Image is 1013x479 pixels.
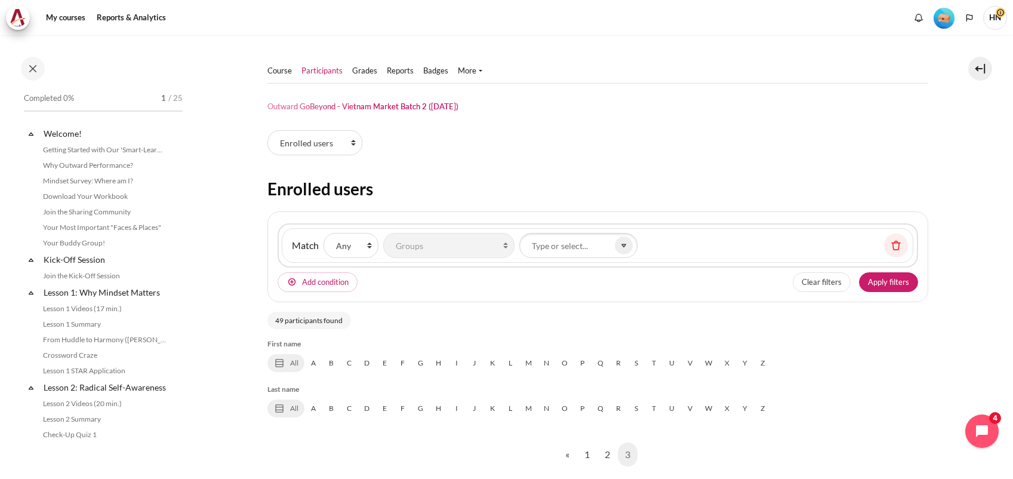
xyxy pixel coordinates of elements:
a: Why Outward Performance? [39,158,170,173]
a: Lesson 1: Why Mindset Matters [42,284,170,300]
a: B [322,354,340,372]
a: N [538,400,556,417]
a: A [304,400,322,417]
button: Apply filters [859,272,918,293]
a: G [412,354,430,372]
a: Q [592,354,609,372]
a: Join the Kick-Off Session [39,269,170,283]
a: Lesson 2: Radical Self-Awareness [42,379,170,395]
div: Level #1 [934,7,955,29]
a: Lesson 2 Summary [39,412,170,426]
span: « [565,447,569,462]
a: F [394,354,412,372]
a: A [304,354,322,372]
a: Y [736,354,754,372]
span: 1 [161,93,166,105]
a: I [448,354,466,372]
a: Participants [301,65,343,77]
a: U [663,354,681,372]
a: Course [267,65,292,77]
a: B [322,400,340,417]
a: Getting Started with Our 'Smart-Learning' Platform [39,143,170,157]
a: 2 [598,443,617,466]
a: Check-Up Quiz 1 [39,428,170,442]
a: Crossword Craze [39,348,170,363]
a: Lesson 2 Videos (20 min.) [39,397,170,411]
a: P [574,354,592,372]
a: C [340,354,358,372]
a: Join the Sharing Community [39,205,170,219]
span: Collapse [25,254,37,266]
a: E [376,354,394,372]
button: Remove filter row [884,234,908,257]
a: Y [736,400,754,417]
a: K [484,354,501,372]
a: Badges [423,65,448,77]
a: Lesson 1 STAR Application [39,364,170,378]
a: X [718,354,736,372]
a: Lesson 1 Summary [39,317,170,331]
button: Clear filters [793,272,851,293]
a: Lesson 2 STAR Application [39,443,170,457]
a: W [699,400,718,417]
a: Z [754,354,772,372]
a: Architeck Architeck [6,6,36,30]
a: H [430,354,448,372]
a: Your Most Important "Faces & Places" [39,220,170,235]
a: All [267,354,304,372]
a: R [609,400,627,417]
a: J [466,400,484,417]
div: Show notification window with no new notifications [910,9,928,27]
a: Kick-Off Session [42,251,170,268]
label: Match [292,238,319,253]
a: D [358,354,376,372]
a: V [681,400,699,417]
a: I [448,400,466,417]
span: HN [983,6,1007,30]
a: Lesson 1 Videos (17 min.) [39,302,170,316]
img: Architeck [10,9,26,27]
a: T [645,354,663,372]
a: Welcome! [42,125,170,142]
a: Completed 0% 1 / 25 [24,90,183,124]
input: Type or select... [519,233,638,258]
a: User menu [983,6,1007,30]
a: G [412,400,430,417]
a: F [394,400,412,417]
a: Your Buddy Group! [39,236,170,250]
span: Completed 0% [24,93,74,105]
a: Download Your Workbook [39,189,170,204]
a: From Huddle to Harmony ([PERSON_NAME]'s Story) [39,333,170,347]
h2: Enrolled users [267,178,928,199]
a: Previous page [558,443,577,466]
span: Collapse [25,287,37,299]
a: My courses [42,6,90,30]
a: L [501,400,519,417]
button: Add condition [278,272,358,293]
a: L [501,354,519,372]
button: Languages [960,9,978,27]
span: / 25 [168,93,183,105]
nav: Page [267,433,928,476]
a: V [681,354,699,372]
a: K [484,400,501,417]
h5: Last name [267,384,928,395]
a: 3 [618,443,638,466]
a: Q [592,400,609,417]
a: J [466,354,484,372]
a: Z [754,400,772,417]
a: M [519,400,538,417]
a: N [538,354,556,372]
a: More [458,65,482,77]
a: S [627,400,645,417]
span: Collapse [25,382,37,394]
a: T [645,400,663,417]
a: S [627,354,645,372]
h1: Outward GoBeyond - Vietnam Market Batch 2 ([DATE]) [267,102,458,112]
a: X [718,400,736,417]
a: H [430,400,448,417]
a: Reports & Analytics [93,6,170,30]
a: C [340,400,358,417]
a: Reports [387,65,414,77]
a: D [358,400,376,417]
